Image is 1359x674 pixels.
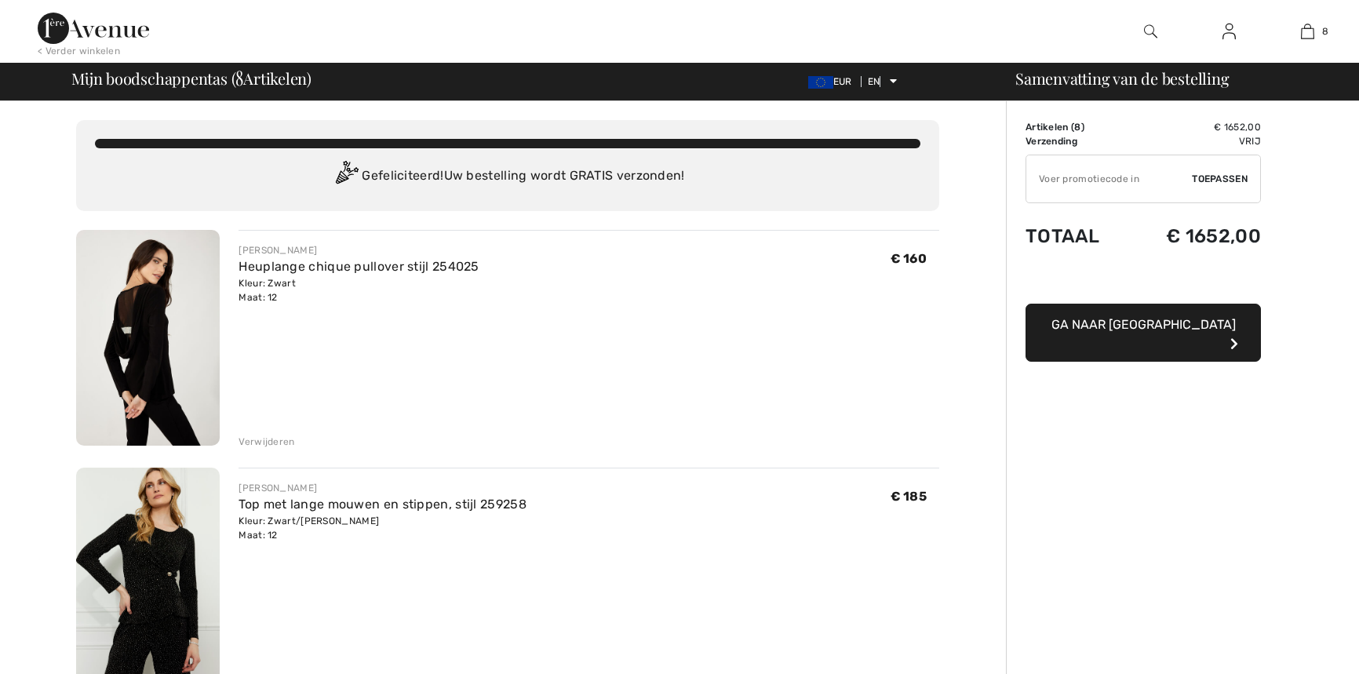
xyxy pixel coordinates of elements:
img: zoek op de website [1144,22,1157,41]
font: Verwijderen [239,436,294,447]
img: Heuplange chique pullover stijl 254025 [76,230,220,446]
font: € 1652,00 [1214,122,1261,133]
a: Aanmelden [1210,22,1248,42]
font: € 185 [891,489,927,504]
font: ) [1081,122,1084,133]
font: Gefeliciteerd! [362,168,443,183]
a: Heuplange chique pullover stijl 254025 [239,259,479,274]
font: Totaal [1026,225,1100,247]
img: Mijn tas [1301,22,1314,41]
font: [PERSON_NAME] [239,483,317,494]
font: 8 [235,63,243,90]
a: Top met lange mouwen en stippen, stijl 259258 [239,497,526,512]
img: Euro [808,76,833,89]
font: Uw bestelling wordt GRATIS verzonden! [444,168,685,183]
font: 8 [1322,26,1328,37]
font: Maat: 12 [239,530,277,541]
font: [PERSON_NAME] [239,245,317,256]
font: Mijn boodschappentas ( [71,67,235,89]
font: < Verder winkelen [38,46,120,56]
font: € 160 [891,251,927,266]
font: EN [868,76,880,87]
img: Mijn gegevens [1222,22,1236,41]
font: Ga naar [GEOGRAPHIC_DATA] [1051,317,1236,332]
font: Vrij [1239,136,1261,147]
button: Ga naar [GEOGRAPHIC_DATA] [1026,304,1261,362]
font: Samenvatting van de bestelling [1015,67,1229,89]
a: 8 [1269,22,1346,41]
font: Artikelen ( [1026,122,1074,133]
font: Verzending [1026,136,1077,147]
font: Kleur: Zwart [239,278,296,289]
iframe: PayPal [1026,263,1261,298]
font: € 1652,00 [1166,225,1261,247]
font: Maat: 12 [239,292,277,303]
font: 8 [1074,122,1080,133]
font: Toepassen [1192,173,1248,184]
font: Kleur: Zwart/[PERSON_NAME] [239,516,379,526]
img: 1ère Avenue [38,13,149,44]
font: Artikelen) [243,67,312,89]
input: Promotiecode [1026,155,1192,202]
font: EUR [833,76,852,87]
img: Congratulation2.svg [330,161,362,192]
